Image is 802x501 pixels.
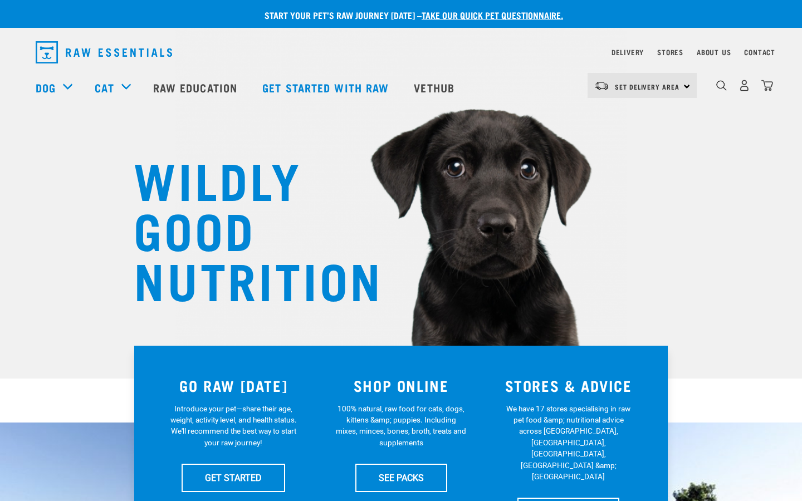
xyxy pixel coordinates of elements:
img: van-moving.png [594,81,609,91]
p: 100% natural, raw food for cats, dogs, kittens &amp; puppies. Including mixes, minces, bones, bro... [336,403,467,449]
a: GET STARTED [182,464,285,492]
a: Get started with Raw [251,65,403,110]
h3: GO RAW [DATE] [157,377,311,394]
a: Stores [657,50,683,54]
a: Raw Education [142,65,251,110]
h3: STORES & ADVICE [491,377,645,394]
img: Raw Essentials Logo [36,41,172,63]
h1: WILDLY GOOD NUTRITION [134,153,356,303]
p: We have 17 stores specialising in raw pet food &amp; nutritional advice across [GEOGRAPHIC_DATA],... [503,403,634,483]
a: SEE PACKS [355,464,447,492]
a: About Us [697,50,731,54]
a: Delivery [612,50,644,54]
h3: SHOP ONLINE [324,377,478,394]
nav: dropdown navigation [27,37,775,68]
img: user.png [739,80,750,91]
a: Dog [36,79,56,96]
img: home-icon-1@2x.png [716,80,727,91]
p: Introduce your pet—share their age, weight, activity level, and health status. We'll recommend th... [168,403,299,449]
a: Vethub [403,65,468,110]
a: Cat [95,79,114,96]
a: Contact [744,50,775,54]
img: home-icon@2x.png [761,80,773,91]
span: Set Delivery Area [615,85,679,89]
a: take our quick pet questionnaire. [422,12,563,17]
